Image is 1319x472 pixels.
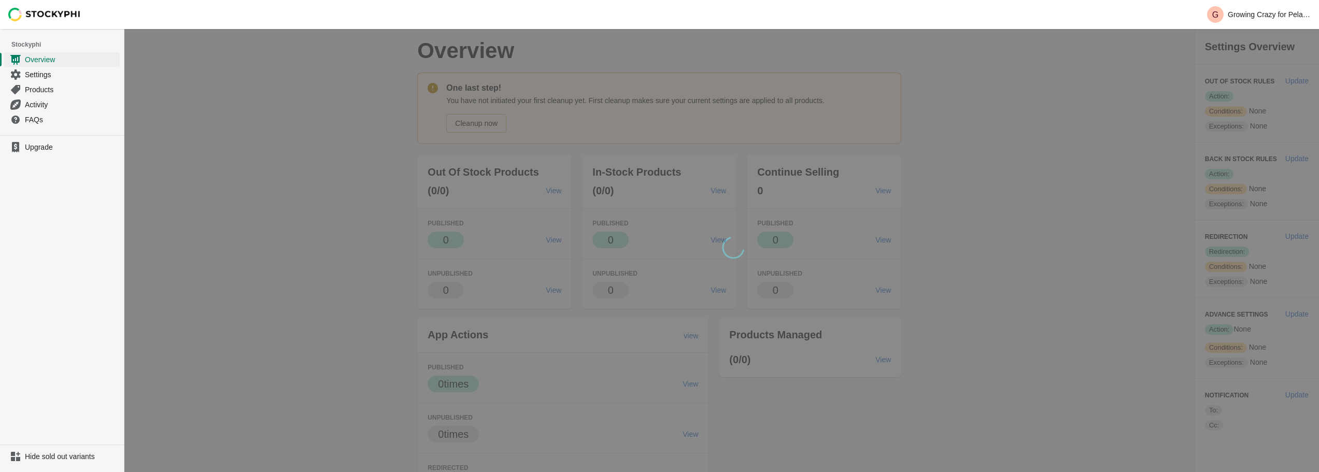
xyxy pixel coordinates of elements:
span: Overview [25,54,118,65]
a: Overview [4,52,120,67]
a: Products [4,82,120,97]
span: Products [25,84,118,95]
a: Settings [4,67,120,82]
span: Stockyphi [11,39,124,50]
a: FAQs [4,112,120,127]
a: Upgrade [4,140,120,154]
a: Activity [4,97,120,112]
span: Settings [25,69,118,80]
button: Avatar with initials GGrowing Crazy for Pelargoniums [1203,4,1315,25]
p: Growing Crazy for Pelargoniums [1228,10,1311,19]
span: Activity [25,99,118,110]
span: FAQs [25,115,118,125]
a: Hide sold out variants [4,449,120,464]
span: Avatar with initials G [1207,6,1224,23]
img: Stockyphi [8,8,81,21]
span: Hide sold out variants [25,451,118,462]
text: G [1212,10,1218,19]
span: Upgrade [25,142,118,152]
